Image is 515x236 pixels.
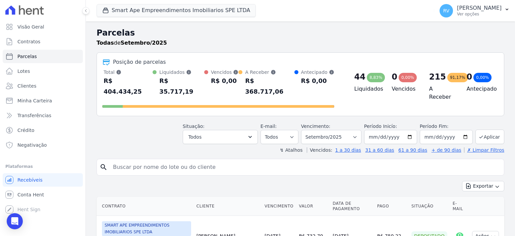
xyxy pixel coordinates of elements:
th: Cliente [194,197,262,216]
div: 0,00% [473,73,492,82]
div: R$ 0,00 [211,76,238,86]
span: Minha Carteira [17,97,52,104]
button: Smart Ape Empreendimentos Imobiliarios SPE LTDA [97,4,256,17]
span: Todos [188,133,202,141]
a: 61 a 90 dias [398,147,427,153]
th: Pago [375,197,409,216]
button: Todos [183,130,258,144]
span: Transferências [17,112,51,119]
div: Liquidados [159,69,204,76]
a: Lotes [3,64,83,78]
a: Contratos [3,35,83,48]
a: Recebíveis [3,173,83,187]
a: Crédito [3,124,83,137]
th: Vencimento [262,197,296,216]
label: ↯ Atalhos [280,147,302,153]
div: 91,17% [447,73,468,82]
label: Vencidos: [307,147,332,153]
button: Exportar [462,181,504,191]
label: Vencimento: [301,124,330,129]
i: search [100,163,108,171]
div: 44 [354,72,365,82]
h4: Vencidos [392,85,418,93]
a: Clientes [3,79,83,93]
span: Conta Hent [17,191,44,198]
span: Clientes [17,83,36,89]
div: Open Intercom Messenger [7,213,23,229]
a: 1 a 30 dias [335,147,361,153]
span: RV [443,8,450,13]
div: R$ 0,00 [301,76,334,86]
span: Visão Geral [17,23,44,30]
strong: Todas [97,40,114,46]
a: Visão Geral [3,20,83,34]
div: 0,00% [399,73,417,82]
div: 0 [392,72,397,82]
a: Minha Carteira [3,94,83,107]
div: 8,83% [367,73,385,82]
h4: A Receber [429,85,456,101]
p: Ver opções [457,11,502,17]
p: de [97,39,167,47]
th: Contrato [97,197,194,216]
strong: Setembro/2025 [121,40,167,46]
span: Recebíveis [17,177,43,183]
span: Negativação [17,142,47,148]
div: Vencidos [211,69,238,76]
h2: Parcelas [97,27,504,39]
label: Período Fim: [420,123,473,130]
span: Lotes [17,68,30,75]
span: Parcelas [17,53,37,60]
a: 31 a 60 dias [365,147,394,153]
label: E-mail: [261,124,277,129]
div: Antecipado [301,69,334,76]
div: R$ 35.717,19 [159,76,204,97]
div: R$ 404.434,25 [104,76,153,97]
th: Situação [409,197,450,216]
span: Crédito [17,127,35,134]
div: 215 [429,72,446,82]
h4: Liquidados [354,85,381,93]
a: Transferências [3,109,83,122]
div: Total [104,69,153,76]
p: [PERSON_NAME] [457,5,502,11]
h4: Antecipado [466,85,493,93]
div: R$ 368.717,06 [245,76,294,97]
label: Situação: [183,124,205,129]
a: Negativação [3,138,83,152]
button: RV [PERSON_NAME] Ver opções [434,1,515,20]
span: SMART APE EMPREENDIMENTOS IMOBILIARIOS SPE LTDA [102,221,191,236]
button: Aplicar [475,130,504,144]
th: E-mail [450,197,470,216]
div: Posição de parcelas [113,58,166,66]
div: 0 [466,72,472,82]
span: Contratos [17,38,40,45]
label: Período Inicío: [364,124,397,129]
th: Valor [296,197,330,216]
div: A Receber [245,69,294,76]
a: ✗ Limpar Filtros [464,147,504,153]
div: Plataformas [5,162,80,171]
a: + de 90 dias [432,147,461,153]
a: Conta Hent [3,188,83,201]
th: Data de Pagamento [330,197,374,216]
input: Buscar por nome do lote ou do cliente [109,160,501,174]
a: Parcelas [3,50,83,63]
